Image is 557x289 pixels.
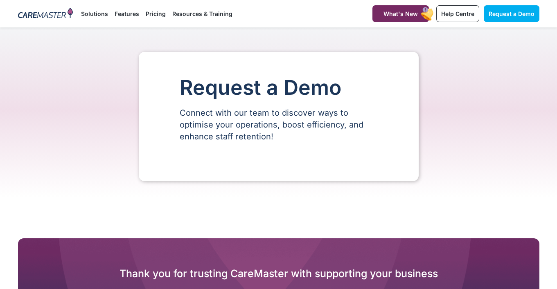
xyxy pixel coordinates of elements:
[489,10,534,17] span: Request a Demo
[436,5,479,22] a: Help Centre
[372,5,429,22] a: What's New
[180,107,378,143] p: Connect with our team to discover ways to optimise your operations, boost efficiency, and enhance...
[18,8,73,20] img: CareMaster Logo
[180,76,378,99] h1: Request a Demo
[383,10,418,17] span: What's New
[18,267,539,280] h2: Thank you for trusting CareMaster with supporting your business
[484,5,539,22] a: Request a Demo
[441,10,474,17] span: Help Centre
